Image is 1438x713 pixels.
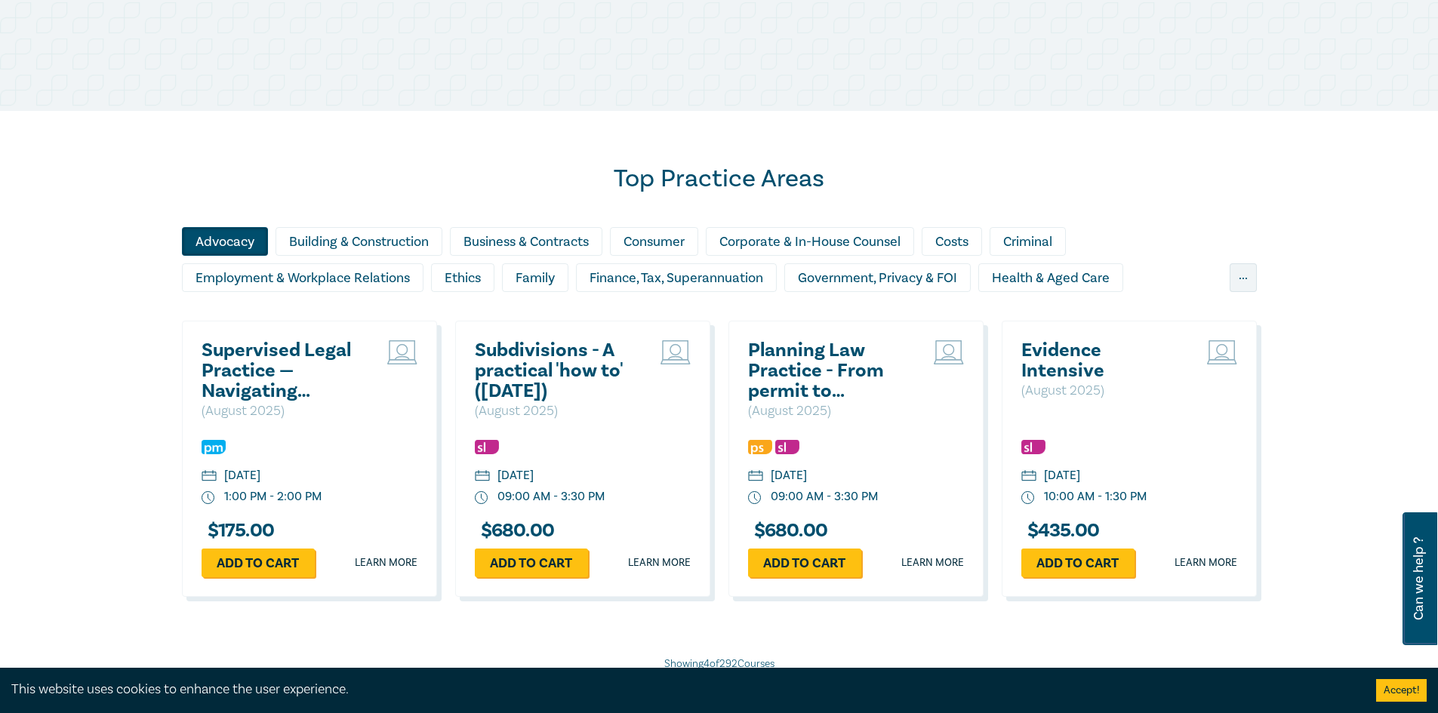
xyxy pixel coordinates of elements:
[922,227,982,256] div: Costs
[753,300,838,328] div: Migration
[1021,521,1100,541] h3: $ 435.00
[11,680,1353,699] div: This website uses cookies to enhance the user experience.
[771,467,807,484] div: [DATE]
[475,491,488,505] img: watch
[1412,521,1426,636] span: Can we help ?
[376,300,527,328] div: Intellectual Property
[1376,679,1427,702] button: Accept cookies
[990,227,1066,256] div: Criminal
[202,470,217,484] img: calendar
[1021,549,1135,577] a: Add to cart
[497,467,534,484] div: [DATE]
[901,555,964,570] a: Learn more
[1021,340,1184,381] a: Evidence Intensive
[1044,488,1147,506] div: 10:00 AM - 1:30 PM
[934,340,964,364] img: Live Stream
[1021,381,1184,401] p: ( August 2025 )
[475,340,637,401] a: Subdivisions - A practical 'how to' ([DATE])
[202,401,364,421] p: ( August 2025 )
[355,555,417,570] a: Learn more
[202,340,364,401] a: Supervised Legal Practice — Navigating Obligations and Risks
[706,227,914,256] div: Corporate & In-House Counsel
[182,227,268,256] div: Advocacy
[748,521,828,541] h3: $ 680.00
[748,440,772,454] img: Professional Skills
[202,440,226,454] img: Practice Management & Business Skills
[224,467,260,484] div: [DATE]
[182,300,368,328] div: Insolvency & Restructuring
[182,164,1257,194] h2: Top Practice Areas
[475,440,499,454] img: Substantive Law
[1230,263,1257,292] div: ...
[475,521,555,541] h3: $ 680.00
[628,555,691,570] a: Learn more
[1021,470,1036,484] img: calendar
[660,340,691,364] img: Live Stream
[534,300,746,328] div: Litigation & Dispute Resolution
[978,263,1123,292] div: Health & Aged Care
[576,263,777,292] div: Finance, Tax, Superannuation
[497,488,605,506] div: 09:00 AM - 3:30 PM
[475,401,637,421] p: ( August 2025 )
[182,656,1257,672] div: Showing 4 of 292 Courses
[1021,440,1045,454] img: Substantive Law
[387,340,417,364] img: Live Stream
[1044,467,1080,484] div: [DATE]
[182,263,423,292] div: Employment & Workplace Relations
[610,227,698,256] div: Consumer
[784,263,971,292] div: Government, Privacy & FOI
[276,227,442,256] div: Building & Construction
[475,549,588,577] a: Add to cart
[224,488,322,506] div: 1:00 PM - 2:00 PM
[748,401,910,421] p: ( August 2025 )
[502,263,568,292] div: Family
[1207,340,1237,364] img: Live Stream
[475,470,490,484] img: calendar
[845,300,1058,328] div: Personal Injury & Medico-Legal
[202,491,215,505] img: watch
[1021,491,1035,505] img: watch
[202,549,315,577] a: Add to cart
[748,470,763,484] img: calendar
[202,521,275,541] h3: $ 175.00
[748,549,861,577] a: Add to cart
[450,227,602,256] div: Business & Contracts
[775,440,799,454] img: Substantive Law
[1175,555,1237,570] a: Learn more
[748,340,910,401] a: Planning Law Practice - From permit to enforcement ([DATE])
[771,488,878,506] div: 09:00 AM - 3:30 PM
[748,491,762,505] img: watch
[431,263,494,292] div: Ethics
